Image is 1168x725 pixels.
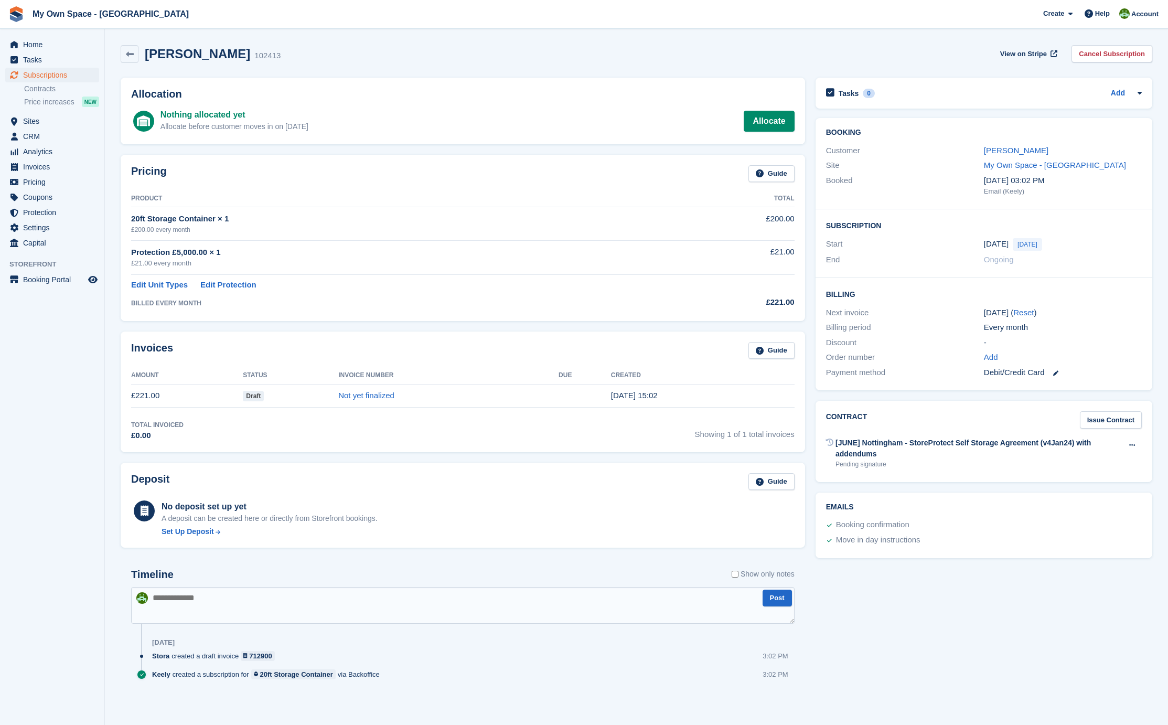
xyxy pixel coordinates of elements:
span: Settings [23,220,86,235]
div: [DATE] 03:02 PM [984,175,1142,187]
h2: Deposit [131,473,169,491]
th: Amount [131,367,243,384]
h2: Emails [826,503,1142,511]
a: Preview store [87,273,99,286]
h2: Allocation [131,88,795,100]
div: created a subscription for via Backoffice [152,669,385,679]
time: 2025-08-19 14:02:16 UTC [611,391,658,400]
h2: [PERSON_NAME] [145,47,250,61]
div: Customer [826,145,984,157]
span: Price increases [24,97,74,107]
h2: Billing [826,289,1142,299]
span: Stora [152,651,169,661]
div: £221.00 [672,296,795,308]
img: Keely [136,592,148,604]
div: Total Invoiced [131,420,184,430]
td: £221.00 [131,384,243,408]
div: £200.00 every month [131,225,672,234]
div: 20ft Storage Container [260,669,333,679]
th: Status [243,367,338,384]
a: menu [5,205,99,220]
a: Edit Protection [200,279,256,291]
span: Account [1131,9,1159,19]
span: Coupons [23,190,86,205]
div: Protection £5,000.00 × 1 [131,247,672,259]
a: menu [5,175,99,189]
span: Protection [23,205,86,220]
a: menu [5,190,99,205]
th: Created [611,367,795,384]
h2: Pricing [131,165,167,183]
a: Guide [748,342,795,359]
h2: Invoices [131,342,173,359]
div: Allocate before customer moves in on [DATE] [160,121,308,132]
div: Site [826,159,984,172]
span: Ongoing [984,255,1014,264]
div: Order number [826,351,984,364]
a: menu [5,129,99,144]
td: £21.00 [672,240,795,274]
th: Due [559,367,611,384]
a: menu [5,37,99,52]
button: Post [763,590,792,607]
div: 712900 [249,651,272,661]
div: Discount [826,337,984,349]
img: stora-icon-8386f47178a22dfd0bd8f6a31ec36ba5ce8667c1dd55bd0f319d3a0aa187defe.svg [8,6,24,22]
div: Pending signature [835,460,1122,469]
span: Draft [243,391,264,401]
a: menu [5,68,99,82]
p: A deposit can be created here or directly from Storefront bookings. [162,513,378,524]
div: Booking confirmation [836,519,909,531]
a: menu [5,52,99,67]
th: Product [131,190,672,207]
label: Show only notes [732,569,795,580]
a: Allocate [744,111,794,132]
a: Cancel Subscription [1071,45,1152,62]
h2: Tasks [839,89,859,98]
a: Add [1111,88,1125,100]
div: Set Up Deposit [162,526,214,537]
input: Show only notes [732,569,738,580]
div: 0 [863,89,875,98]
div: [DATE] [152,638,175,647]
div: 3:02 PM [763,669,788,679]
div: NEW [82,97,99,107]
div: created a draft invoice [152,651,280,661]
h2: Contract [826,411,867,429]
div: 3:02 PM [763,651,788,661]
div: Next invoice [826,307,984,319]
span: Showing 1 of 1 total invoices [695,420,795,442]
span: Keely [152,669,170,679]
a: Price increases NEW [24,96,99,108]
div: Nothing allocated yet [160,109,308,121]
h2: Timeline [131,569,174,581]
div: Move in day instructions [836,534,920,547]
a: Add [984,351,998,364]
div: Every month [984,322,1142,334]
div: 102413 [254,50,281,62]
div: £21.00 every month [131,258,672,269]
a: Guide [748,165,795,183]
div: BILLED EVERY MONTH [131,298,672,308]
a: My Own Space - [GEOGRAPHIC_DATA] [28,5,193,23]
th: Invoice Number [338,367,559,384]
div: Email (Keely) [984,186,1142,197]
span: Analytics [23,144,86,159]
div: 20ft Storage Container × 1 [131,213,672,225]
th: Total [672,190,795,207]
div: Booked [826,175,984,197]
a: menu [5,272,99,287]
a: menu [5,144,99,159]
span: Storefront [9,259,104,270]
a: 712900 [241,651,275,661]
div: £0.00 [131,430,184,442]
h2: Booking [826,129,1142,137]
span: CRM [23,129,86,144]
a: Reset [1013,308,1034,317]
a: [PERSON_NAME] [984,146,1048,155]
div: Billing period [826,322,984,334]
td: £200.00 [672,207,795,240]
img: Keely [1119,8,1130,19]
a: Set Up Deposit [162,526,378,537]
h2: Subscription [826,220,1142,230]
